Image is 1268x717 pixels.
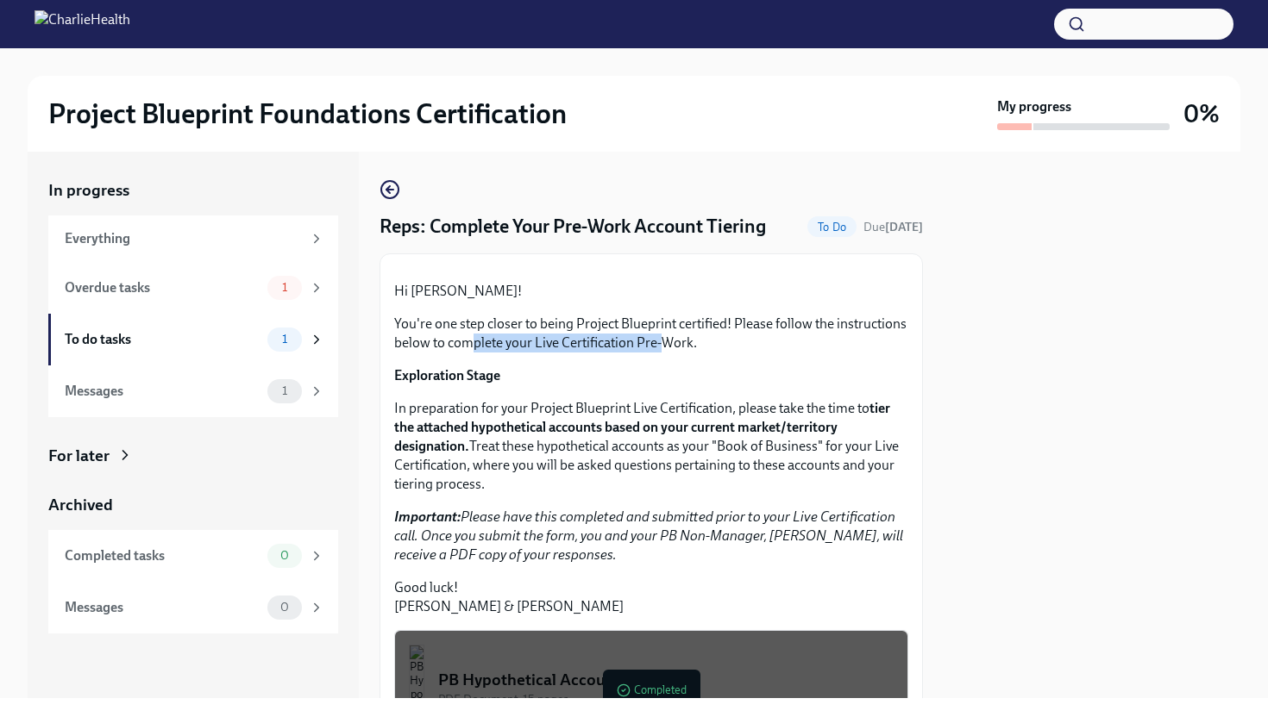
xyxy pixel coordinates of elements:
[65,229,302,248] div: Everything
[863,220,923,234] span: Due
[48,262,338,314] a: Overdue tasks1
[48,445,110,467] div: For later
[1183,98,1220,129] h3: 0%
[394,578,908,616] p: Good luck! [PERSON_NAME] & [PERSON_NAME]
[48,530,338,582] a: Completed tasks0
[48,365,338,417] a: Messages1
[863,219,923,235] span: September 8th, 2025 12:00
[394,315,908,352] p: You're one step closer to being Project Blueprint certified! Please follow the instructions below...
[48,314,338,365] a: To do tasks1
[35,10,130,38] img: CharlieHealth
[48,494,338,516] a: Archived
[380,214,766,240] h4: Reps: Complete Your Pre-Work Account Tiering
[394,508,461,525] strong: Important:
[394,508,903,563] em: Please have this completed and submitted prior to your Live Certification call. Once you submit t...
[438,669,894,691] div: PB Hypothetical Accounts
[807,221,857,234] span: To Do
[48,582,338,633] a: Messages0
[885,220,923,234] strong: [DATE]
[65,598,261,617] div: Messages
[394,400,890,454] strong: tier the attached hypothetical accounts based on your current market/territory designation.
[438,691,894,708] div: PDF Document • 15 pages
[997,97,1071,116] strong: My progress
[48,445,338,467] a: For later
[272,281,298,294] span: 1
[65,278,261,297] div: Overdue tasks
[394,399,908,494] p: In preparation for your Project Blueprint Live Certification, please take the time to Treat these...
[272,333,298,346] span: 1
[48,97,567,131] h2: Project Blueprint Foundations Certification
[394,367,500,383] strong: Exploration Stage
[48,179,338,202] a: In progress
[270,601,299,614] span: 0
[65,546,261,565] div: Completed tasks
[65,330,261,349] div: To do tasks
[394,282,908,301] p: Hi [PERSON_NAME]!
[272,384,298,397] span: 1
[48,215,338,262] a: Everything
[65,382,261,401] div: Messages
[270,549,299,562] span: 0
